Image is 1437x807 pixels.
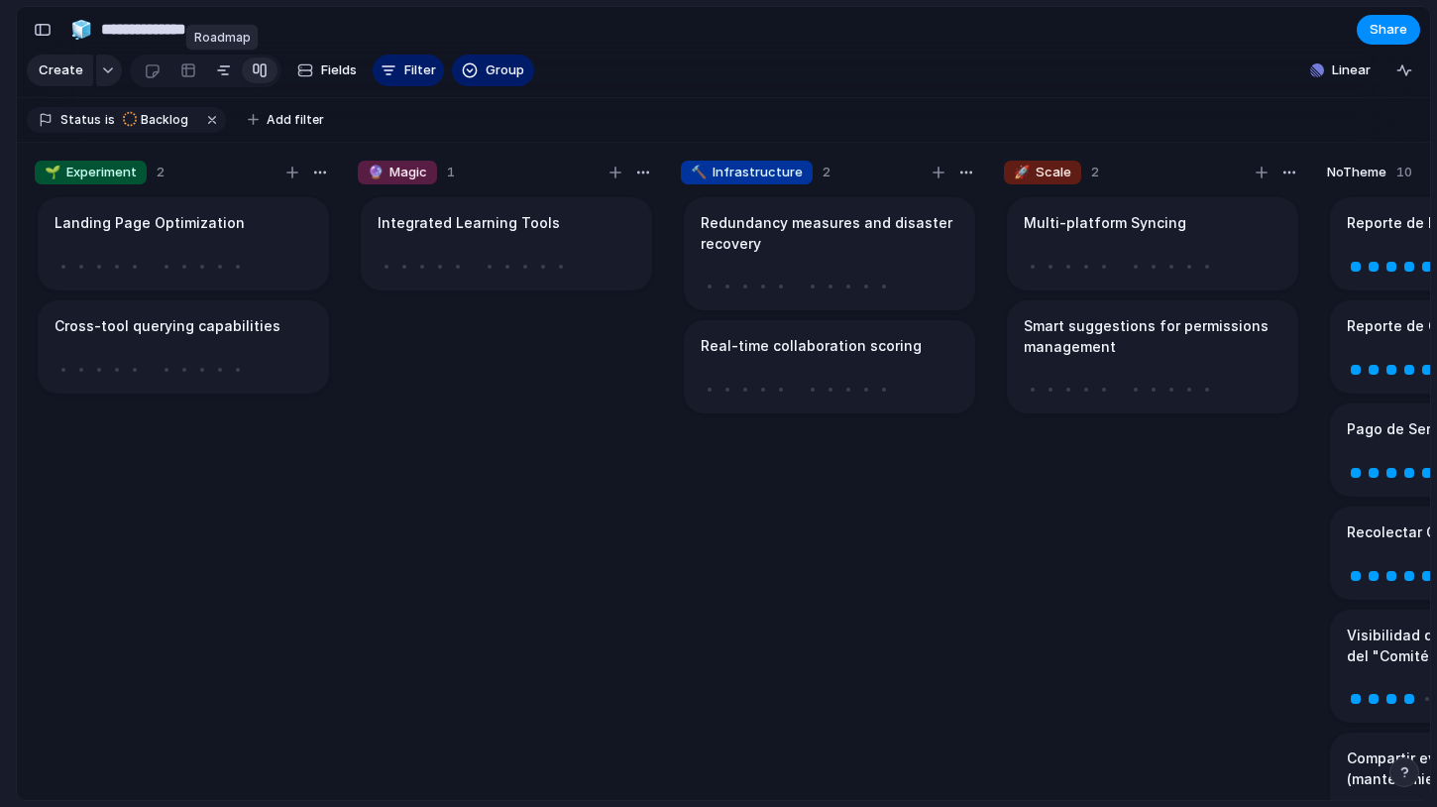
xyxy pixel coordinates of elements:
[404,60,436,80] span: Filter
[701,335,922,357] h1: Real-time collaboration scoring
[378,212,560,234] h1: Integrated Learning Tools
[60,111,101,129] span: Status
[45,163,137,182] span: Experiment
[1024,212,1186,234] h1: Multi-platform Syncing
[267,111,324,129] span: Add filter
[321,60,357,80] span: Fields
[447,163,455,182] span: 1
[27,55,93,86] button: Create
[38,197,329,290] div: Landing Page Optimization
[141,111,188,129] span: Backlog
[691,163,803,182] span: Infrastructure
[236,106,336,134] button: Add filter
[186,25,259,51] div: Roadmap
[39,60,83,80] span: Create
[1302,56,1379,85] button: Linear
[691,164,707,179] span: 🔨
[373,55,444,86] button: Filter
[361,197,652,290] div: Integrated Learning Tools
[701,212,958,254] h1: Redundancy measures and disaster recovery
[65,14,97,46] button: 🧊
[117,109,200,131] button: Backlog
[452,55,534,86] button: Group
[486,60,524,80] span: Group
[38,300,329,394] div: Cross-tool querying capabilities
[684,320,975,413] div: Real-time collaboration scoring
[101,109,119,131] button: is
[55,212,245,234] h1: Landing Page Optimization
[105,111,115,129] span: is
[289,55,365,86] button: Fields
[55,315,280,337] h1: Cross-tool querying capabilities
[1327,163,1386,182] span: No Theme
[1370,20,1407,40] span: Share
[1014,163,1071,182] span: Scale
[1014,164,1030,179] span: 🚀
[1091,163,1099,182] span: 2
[70,16,92,43] div: 🧊
[368,164,384,179] span: 🔮
[45,164,60,179] span: 🌱
[1007,300,1298,413] div: Smart suggestions for permissions management
[1396,163,1412,182] span: 10
[1332,60,1371,80] span: Linear
[1024,315,1281,357] h1: Smart suggestions for permissions management
[368,163,427,182] span: Magic
[684,197,975,310] div: Redundancy measures and disaster recovery
[1357,15,1420,45] button: Share
[157,163,165,182] span: 2
[1007,197,1298,290] div: Multi-platform Syncing
[823,163,830,182] span: 2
